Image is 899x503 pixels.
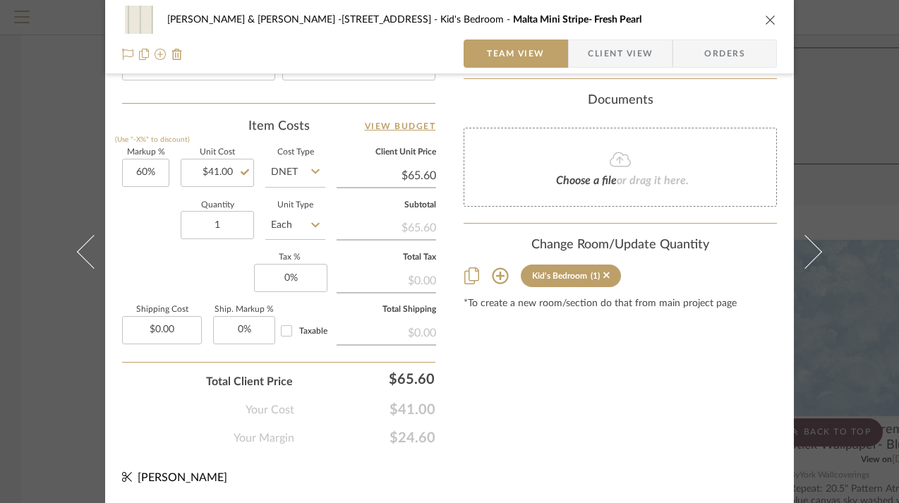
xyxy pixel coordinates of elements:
[556,175,617,186] span: Choose a file
[591,271,600,281] div: (1)
[265,202,325,209] label: Unit Type
[213,306,275,313] label: Ship. Markup %
[337,254,436,261] label: Total Tax
[122,149,169,156] label: Markup %
[181,202,254,209] label: Quantity
[337,149,436,156] label: Client Unit Price
[171,49,183,60] img: Remove from project
[122,6,156,34] img: d61945d0-07df-4d29-aa6f-e8870a2069e5_48x40.jpg
[764,13,777,26] button: close
[138,472,227,483] span: [PERSON_NAME]
[337,306,436,313] label: Total Shipping
[464,238,777,253] div: Change Room/Update Quantity
[294,401,435,418] span: $41.00
[122,306,202,313] label: Shipping Cost
[588,40,653,68] span: Client View
[337,267,436,292] div: $0.00
[234,430,294,447] span: Your Margin
[532,271,587,281] div: Kid's Bedroom
[464,298,777,310] div: *To create a new room/section do that from main project page
[167,15,440,25] span: [PERSON_NAME] & [PERSON_NAME] -[STREET_ADDRESS]
[513,15,641,25] span: Malta Mini Stripe- Fresh Pearl
[265,149,325,156] label: Cost Type
[254,254,325,261] label: Tax %
[365,118,436,135] a: View Budget
[294,430,435,447] span: $24.60
[617,175,689,186] span: or drag it here.
[487,40,545,68] span: Team View
[181,149,254,156] label: Unit Cost
[246,401,294,418] span: Your Cost
[300,365,441,393] div: $65.60
[337,214,436,239] div: $65.60
[337,202,436,209] label: Subtotal
[122,118,435,135] div: Item Costs
[689,40,761,68] span: Orders
[440,15,513,25] span: Kid's Bedroom
[206,373,293,390] span: Total Client Price
[464,93,777,109] div: Documents
[299,327,327,335] span: Taxable
[337,319,436,344] div: $0.00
